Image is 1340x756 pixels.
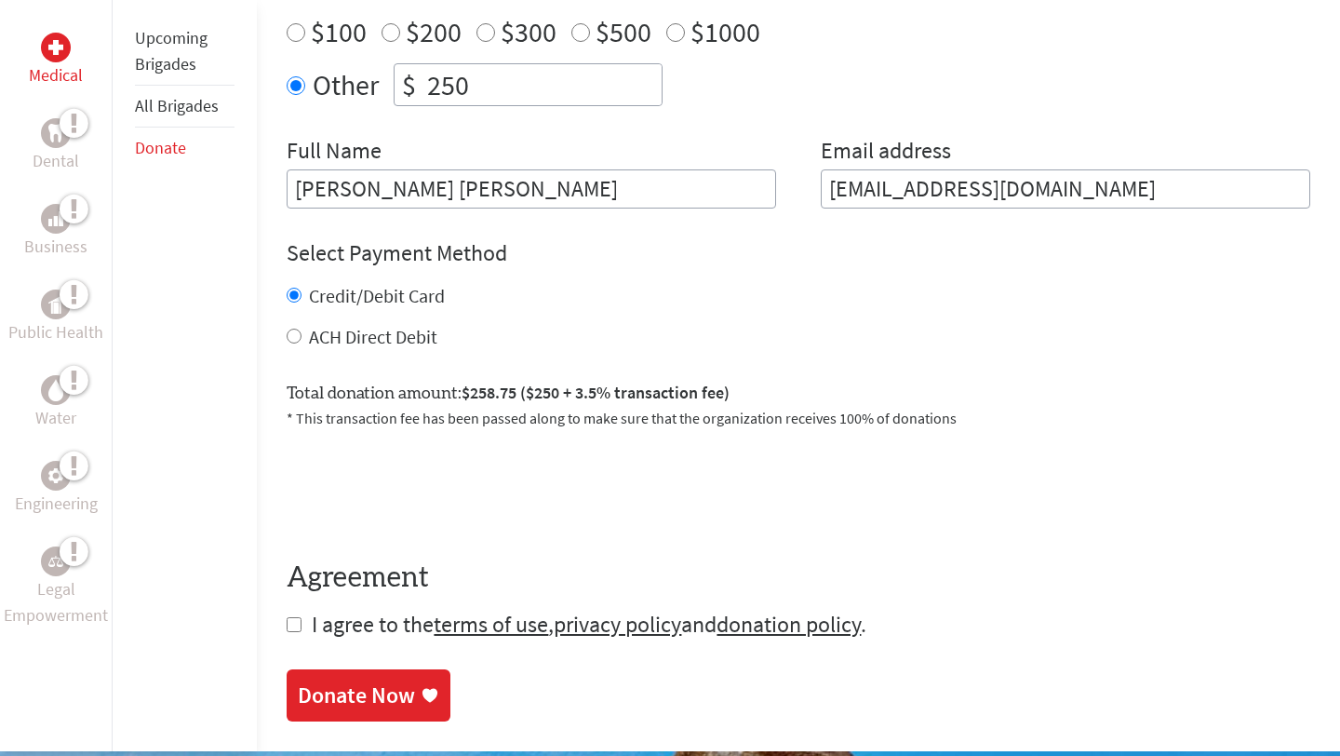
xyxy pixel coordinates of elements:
[287,407,1310,429] p: * This transaction fee has been passed along to make sure that the organization receives 100% of ...
[717,610,861,639] a: donation policy
[24,234,87,260] p: Business
[287,561,1310,595] h4: Agreement
[821,136,951,169] label: Email address
[554,610,681,639] a: privacy policy
[41,33,71,62] div: Medical
[135,18,234,86] li: Upcoming Brigades
[15,491,98,517] p: Engineering
[462,382,730,403] span: $258.75 ($250 + 3.5% transaction fee)
[15,461,98,517] a: EngineeringEngineering
[24,204,87,260] a: BusinessBusiness
[35,405,76,431] p: Water
[35,375,76,431] a: WaterWater
[41,461,71,491] div: Engineering
[309,325,437,348] label: ACH Direct Debit
[596,14,651,49] label: $500
[135,95,219,116] a: All Brigades
[29,33,83,88] a: MedicalMedical
[135,137,186,158] a: Donate
[135,128,234,169] li: Donate
[690,14,760,49] label: $1000
[287,452,569,524] iframe: reCAPTCHA
[434,610,548,639] a: terms of use
[135,86,234,128] li: All Brigades
[4,547,108,628] a: Legal EmpowermentLegal Empowerment
[41,547,71,576] div: Legal Empowerment
[48,40,63,55] img: Medical
[821,169,1310,209] input: Your Email
[311,14,367,49] label: $100
[287,380,730,407] label: Total donation amount:
[41,375,71,405] div: Water
[4,576,108,628] p: Legal Empowerment
[48,125,63,142] img: Dental
[309,284,445,307] label: Credit/Debit Card
[135,27,208,74] a: Upcoming Brigades
[395,64,423,105] div: $
[29,62,83,88] p: Medical
[48,556,63,567] img: Legal Empowerment
[41,290,71,319] div: Public Health
[33,148,79,174] p: Dental
[298,681,415,710] div: Donate Now
[33,118,79,174] a: DentalDental
[287,669,450,722] a: Donate Now
[41,204,71,234] div: Business
[287,136,382,169] label: Full Name
[313,63,379,106] label: Other
[41,118,71,148] div: Dental
[501,14,556,49] label: $300
[8,290,103,345] a: Public HealthPublic Health
[406,14,462,49] label: $200
[312,610,866,639] span: I agree to the , and .
[8,319,103,345] p: Public Health
[48,295,63,314] img: Public Health
[287,238,1310,268] h4: Select Payment Method
[287,169,776,209] input: Enter Full Name
[48,380,63,401] img: Water
[48,468,63,483] img: Engineering
[423,64,662,105] input: Enter Amount
[48,211,63,226] img: Business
